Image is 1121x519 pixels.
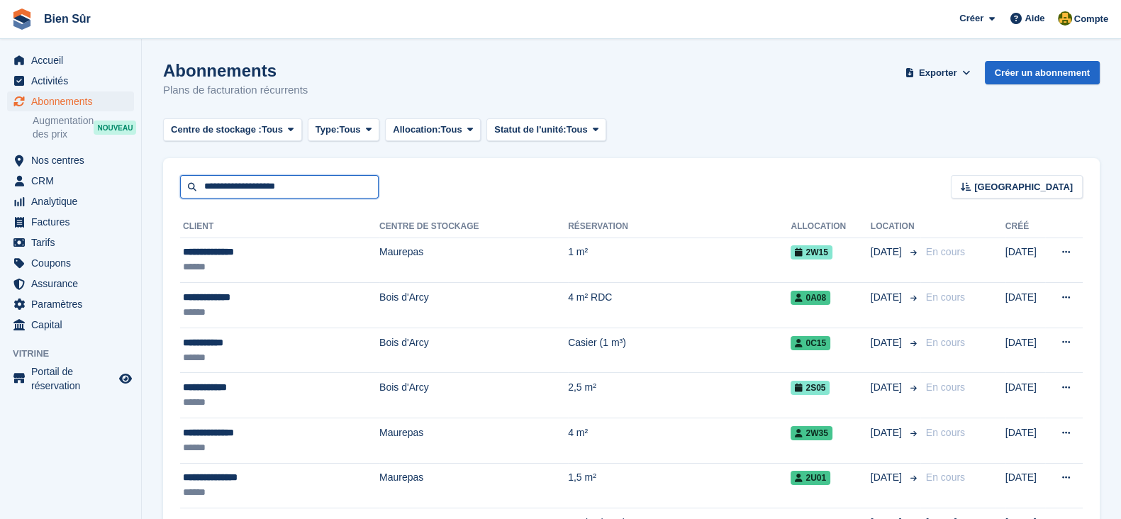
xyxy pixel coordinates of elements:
span: Paramètres [31,294,116,314]
td: [DATE] [1005,418,1045,463]
span: [DATE] [871,290,905,305]
span: Centre de stockage : [171,123,262,137]
span: Activités [31,71,116,91]
span: 0A08 [791,291,830,305]
a: menu [7,71,134,91]
span: Nos centres [31,150,116,170]
span: Accueil [31,50,116,70]
a: menu [7,171,134,191]
span: [DATE] [871,245,905,259]
a: menu [7,274,134,294]
span: [DATE] [871,425,905,440]
td: 4 m² RDC [568,283,791,328]
td: [DATE] [1005,463,1045,508]
td: [DATE] [1005,328,1045,373]
a: menu [7,253,134,273]
span: En cours [926,471,965,483]
a: Boutique d'aperçu [117,370,134,387]
span: En cours [926,291,965,303]
a: Créer un abonnement [985,61,1100,84]
a: menu [7,91,134,111]
a: menu [7,212,134,232]
th: Location [871,216,920,238]
td: Maurepas [379,463,568,508]
td: Maurepas [379,418,568,463]
button: Statut de l'unité: Tous [486,118,606,142]
td: [DATE] [1005,238,1045,283]
a: menu [7,315,134,335]
span: Tous [339,123,360,137]
span: En cours [926,427,965,438]
div: NOUVEAU [94,121,136,135]
span: Factures [31,212,116,232]
button: Exporter [903,61,974,84]
td: 2,5 m² [568,373,791,418]
span: Abonnements [31,91,116,111]
span: Tarifs [31,233,116,252]
td: 1,5 m² [568,463,791,508]
th: Client [180,216,379,238]
span: Vitrine [13,347,141,361]
span: Tous [440,123,462,137]
th: Allocation [791,216,870,238]
td: Casier (1 m³) [568,328,791,373]
span: [DATE] [871,335,905,350]
span: CRM [31,171,116,191]
a: Bien Sûr [38,7,96,30]
a: menu [7,364,134,393]
button: Type: Tous [308,118,380,142]
span: Compte [1074,12,1108,26]
span: En cours [926,246,965,257]
h1: Abonnements [163,61,308,80]
span: 2S05 [791,381,830,395]
img: Fatima Kelaaoui [1058,11,1072,26]
span: 0C15 [791,336,830,350]
p: Plans de facturation récurrents [163,82,308,99]
td: 4 m² [568,418,791,463]
td: 1 m² [568,238,791,283]
td: [DATE] [1005,373,1045,418]
th: Réservation [568,216,791,238]
td: [DATE] [1005,283,1045,328]
span: Coupons [31,253,116,273]
span: Tous [262,123,283,137]
span: Assurance [31,274,116,294]
th: Créé [1005,216,1045,238]
td: Bois d'Arcy [379,283,568,328]
span: Type: [316,123,340,137]
span: [GEOGRAPHIC_DATA] [974,180,1073,194]
a: menu [7,50,134,70]
span: Tous [567,123,588,137]
img: stora-icon-8386f47178a22dfd0bd8f6a31ec36ba5ce8667c1dd55bd0f319d3a0aa187defe.svg [11,9,33,30]
span: Augmentation des prix [33,114,94,141]
span: Aide [1025,11,1044,26]
span: En cours [926,381,965,393]
span: Capital [31,315,116,335]
a: menu [7,233,134,252]
td: Bois d'Arcy [379,373,568,418]
button: Centre de stockage : Tous [163,118,302,142]
a: menu [7,150,134,170]
span: Exporter [919,66,957,80]
td: Bois d'Arcy [379,328,568,373]
span: 2U01 [791,471,830,485]
a: Augmentation des prix NOUVEAU [33,113,134,142]
span: Portail de réservation [31,364,116,393]
span: 2W15 [791,245,832,259]
a: menu [7,294,134,314]
span: Statut de l'unité: [494,123,566,137]
button: Allocation: Tous [385,118,481,142]
span: Analytique [31,191,116,211]
span: Créer [959,11,983,26]
span: 2W35 [791,426,832,440]
td: Maurepas [379,238,568,283]
span: En cours [926,337,965,348]
th: Centre de stockage [379,216,568,238]
span: Allocation: [393,123,440,137]
span: [DATE] [871,380,905,395]
a: menu [7,191,134,211]
span: [DATE] [871,470,905,485]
